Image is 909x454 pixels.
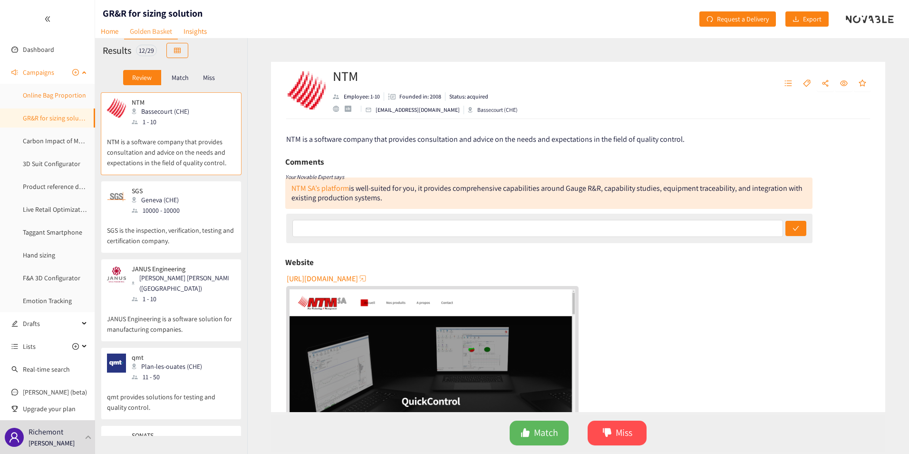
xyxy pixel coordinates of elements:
[803,79,811,88] span: tag
[285,155,324,169] h6: Comments
[449,92,488,101] p: Status: acquired
[103,44,131,57] h2: Results
[23,365,70,374] a: Real-time search
[588,421,647,445] button: dislikeMiss
[376,106,460,114] p: [EMAIL_ADDRESS][DOMAIN_NAME]
[23,137,123,145] a: Carbon Impact of Media Campaigns
[132,273,234,294] div: [PERSON_NAME] [PERSON_NAME] ([GEOGRAPHIC_DATA])
[23,399,87,418] span: Upgrade your plan
[172,74,189,81] p: Match
[132,361,208,372] div: Plan-les-ouates (CHE)
[333,106,345,112] a: website
[287,273,358,285] span: [URL][DOMAIN_NAME]
[132,99,189,106] p: NTM
[29,438,75,448] p: [PERSON_NAME]
[107,432,126,451] img: Snapshot of the company's website
[23,159,80,168] a: 3D Suit Configurator
[291,183,803,203] div: is well-suited for you, it provides comprehensive capabilities around Gauge R&R, capability studi...
[835,76,852,91] button: eye
[23,228,82,237] a: Taggant Smartphone
[285,173,344,180] i: Your Novable Expert says
[23,205,89,214] a: Live Retail Optimization
[95,24,124,39] a: Home
[521,428,530,439] span: like
[29,426,63,438] p: Richemont
[44,16,51,22] span: double-left
[132,106,195,117] div: Bassecourt (CHE)
[285,255,314,269] h6: Website
[23,314,79,333] span: Drafts
[107,216,235,246] p: SGS is the inspection, verification, testing and certification company.
[203,74,215,81] p: Miss
[23,45,54,54] a: Dashboard
[72,343,79,350] span: plus-circle
[616,425,632,440] span: Miss
[23,296,72,305] a: Emotion Tracking
[534,425,558,440] span: Match
[803,14,822,24] span: Export
[107,304,235,335] p: JANUS Engineering is a software solution for manufacturing companies.
[132,205,185,216] div: 10000 - 10000
[785,221,806,236] button: check
[384,92,445,101] li: Founded in year
[107,187,126,206] img: Snapshot of the company's website
[11,405,18,412] span: trophy
[798,76,815,91] button: tag
[132,294,234,304] div: 1 - 10
[784,79,792,88] span: unordered-list
[468,106,518,114] div: Bassecourt (CHE)
[793,16,799,23] span: download
[103,7,203,20] h1: GR&R for sizing solution
[124,24,178,39] a: Golden Basket
[793,225,799,233] span: check
[822,79,829,88] span: share-alt
[132,432,187,439] p: SONATS
[345,106,357,112] a: crunchbase
[132,74,152,81] p: Review
[132,117,195,127] div: 1 - 10
[23,182,102,191] a: Product reference detection
[132,187,180,195] p: SGS
[861,408,909,454] iframe: Chat Widget
[817,76,834,91] button: share-alt
[107,127,235,168] p: NTM is a software company that provides consultation and advice on the needs and expectations in ...
[107,265,126,284] img: Snapshot of the company's website
[840,79,848,88] span: eye
[706,16,713,23] span: redo
[785,11,829,27] button: downloadExport
[11,343,18,350] span: unordered-list
[132,265,229,273] p: JANUS Engineering
[166,43,188,58] button: table
[344,92,380,101] p: Employee: 1-10
[132,195,185,205] div: Geneva (CHE)
[136,45,157,56] div: 12 / 29
[9,432,20,443] span: user
[859,79,866,88] span: star
[399,92,441,101] p: Founded in: 2008
[107,382,235,413] p: qmt provides solutions for testing and quality control.
[11,69,18,76] span: sound
[290,289,575,450] img: Snapshot of the Company's website
[780,76,797,91] button: unordered-list
[72,69,79,76] span: plus-circle
[132,372,208,382] div: 11 - 50
[287,271,367,286] button: [URL][DOMAIN_NAME]
[23,274,80,282] a: F&A 3D Configurator
[178,24,213,39] a: Insights
[286,134,685,144] span: NTM is a software company that provides consultation and advice on the needs and expectations in ...
[854,76,871,91] button: star
[602,428,612,439] span: dislike
[11,320,18,327] span: edit
[699,11,776,27] button: redoRequest a Delivery
[288,71,326,109] img: Company Logo
[445,92,488,101] li: Status
[23,337,36,356] span: Lists
[333,67,518,86] h2: NTM
[23,114,90,122] a: GR&R for sizing solution
[23,251,55,259] a: Hand sizing
[510,421,569,445] button: likeMatch
[23,63,54,82] span: Campaigns
[290,289,575,450] a: website
[333,92,384,101] li: Employees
